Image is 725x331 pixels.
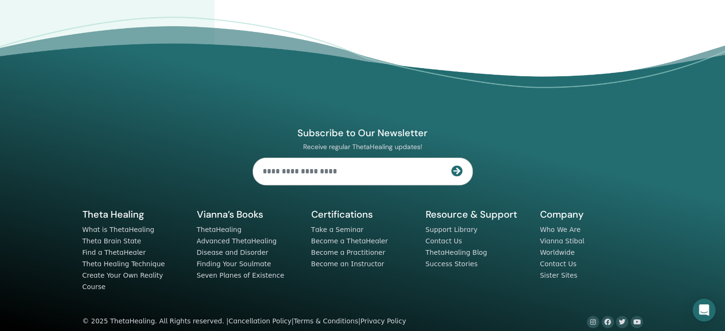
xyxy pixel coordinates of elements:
h4: Subscribe to Our Newsletter [253,127,473,139]
a: Theta Brain State [82,237,142,245]
a: Become a Practitioner [311,249,386,256]
a: ThetaHealing [197,226,242,233]
a: Success Stories [426,260,478,268]
a: Worldwide [540,249,575,256]
a: Advanced ThetaHealing [197,237,277,245]
a: Finding Your Soulmate [197,260,271,268]
a: Take a Seminar [311,226,364,233]
a: Cancellation Policy [228,317,291,325]
a: Privacy Policy [360,317,406,325]
div: © 2025 ThetaHealing. All Rights reserved. | | | [82,316,406,327]
p: Receive regular ThetaHealing updates! [253,142,473,151]
a: Contact Us [426,237,462,245]
a: Who We Are [540,226,581,233]
h5: Vianna’s Books [197,208,300,221]
a: Find a ThetaHealer [82,249,146,256]
a: Theta Healing Technique [82,260,165,268]
a: Create Your Own Reality Course [82,271,163,291]
a: Become an Instructor [311,260,384,268]
a: Support Library [426,226,478,233]
div: Open Intercom Messenger [693,299,715,321]
a: Terms & Conditions [294,317,358,325]
a: Disease and Disorder [197,249,268,256]
h5: Certifications [311,208,414,221]
a: Seven Planes of Existence [197,271,285,279]
a: Contact Us [540,260,577,268]
a: ThetaHealing Blog [426,249,487,256]
a: What is ThetaHealing [82,226,154,233]
a: Become a ThetaHealer [311,237,388,245]
h5: Resource & Support [426,208,529,221]
h5: Theta Healing [82,208,185,221]
h5: Company [540,208,643,221]
a: Vianna Stibal [540,237,584,245]
a: Sister Sites [540,271,578,279]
